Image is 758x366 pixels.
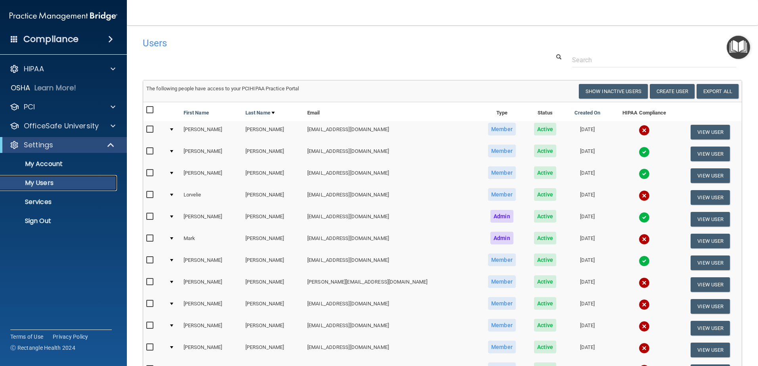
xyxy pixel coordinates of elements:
[180,274,242,295] td: [PERSON_NAME]
[565,121,610,143] td: [DATE]
[621,310,748,341] iframe: Drift Widget Chat Controller
[691,277,730,292] button: View User
[610,102,679,121] th: HIPAA Compliance
[242,121,304,143] td: [PERSON_NAME]
[534,145,557,157] span: Active
[565,208,610,230] td: [DATE]
[639,147,650,158] img: tick.e7d51cea.svg
[525,102,565,121] th: Status
[534,297,557,310] span: Active
[304,102,479,121] th: Email
[10,64,115,74] a: HIPAA
[24,102,35,112] p: PCI
[534,123,557,135] span: Active
[242,317,304,339] td: [PERSON_NAME]
[488,123,516,135] span: Member
[691,190,730,205] button: View User
[572,53,736,67] input: Search
[242,274,304,295] td: [PERSON_NAME]
[639,277,650,288] img: cross.ca9f0e7f.svg
[180,187,242,208] td: Lorvelie
[639,190,650,201] img: cross.ca9f0e7f.svg
[534,232,557,244] span: Active
[180,230,242,252] td: Mark
[5,198,113,206] p: Services
[691,168,730,183] button: View User
[10,8,117,24] img: PMB logo
[691,255,730,270] button: View User
[488,297,516,310] span: Member
[488,275,516,288] span: Member
[245,108,275,118] a: Last Name
[184,108,209,118] a: First Name
[242,208,304,230] td: [PERSON_NAME]
[53,333,88,341] a: Privacy Policy
[565,339,610,361] td: [DATE]
[691,147,730,161] button: View User
[727,36,750,59] button: Open Resource Center
[242,143,304,165] td: [PERSON_NAME]
[639,125,650,136] img: cross.ca9f0e7f.svg
[534,188,557,201] span: Active
[180,317,242,339] td: [PERSON_NAME]
[691,234,730,248] button: View User
[534,275,557,288] span: Active
[691,125,730,139] button: View User
[180,339,242,361] td: [PERSON_NAME]
[304,143,479,165] td: [EMAIL_ADDRESS][DOMAIN_NAME]
[490,232,513,244] span: Admin
[304,230,479,252] td: [EMAIL_ADDRESS][DOMAIN_NAME]
[565,252,610,274] td: [DATE]
[691,212,730,227] button: View User
[304,339,479,361] td: [EMAIL_ADDRESS][DOMAIN_NAME]
[242,230,304,252] td: [PERSON_NAME]
[650,84,695,99] button: Create User
[24,64,44,74] p: HIPAA
[146,86,299,91] span: The following people have access to your PCIHIPAA Practice Portal
[691,299,730,314] button: View User
[488,166,516,179] span: Member
[565,187,610,208] td: [DATE]
[10,121,115,131] a: OfficeSafe University
[180,143,242,165] td: [PERSON_NAME]
[565,295,610,317] td: [DATE]
[242,339,304,361] td: [PERSON_NAME]
[639,168,650,179] img: tick.e7d51cea.svg
[639,212,650,223] img: tick.e7d51cea.svg
[180,295,242,317] td: [PERSON_NAME]
[304,274,479,295] td: [PERSON_NAME][EMAIL_ADDRESS][DOMAIN_NAME]
[5,179,113,187] p: My Users
[242,252,304,274] td: [PERSON_NAME]
[180,252,242,274] td: [PERSON_NAME]
[304,317,479,339] td: [EMAIL_ADDRESS][DOMAIN_NAME]
[565,143,610,165] td: [DATE]
[304,187,479,208] td: [EMAIL_ADDRESS][DOMAIN_NAME]
[534,341,557,353] span: Active
[488,341,516,353] span: Member
[180,208,242,230] td: [PERSON_NAME]
[10,140,115,150] a: Settings
[5,160,113,168] p: My Account
[24,140,53,150] p: Settings
[23,34,78,45] h4: Compliance
[304,295,479,317] td: [EMAIL_ADDRESS][DOMAIN_NAME]
[5,217,113,225] p: Sign Out
[304,252,479,274] td: [EMAIL_ADDRESS][DOMAIN_NAME]
[34,83,77,93] p: Learn More!
[11,83,31,93] p: OSHA
[180,165,242,187] td: [PERSON_NAME]
[143,38,488,48] h4: Users
[565,274,610,295] td: [DATE]
[304,165,479,187] td: [EMAIL_ADDRESS][DOMAIN_NAME]
[534,254,557,266] span: Active
[24,121,99,131] p: OfficeSafe University
[490,210,513,223] span: Admin
[579,84,648,99] button: Show Inactive Users
[639,299,650,310] img: cross.ca9f0e7f.svg
[180,121,242,143] td: [PERSON_NAME]
[574,108,601,118] a: Created On
[10,102,115,112] a: PCI
[534,166,557,179] span: Active
[697,84,739,99] a: Export All
[10,333,43,341] a: Terms of Use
